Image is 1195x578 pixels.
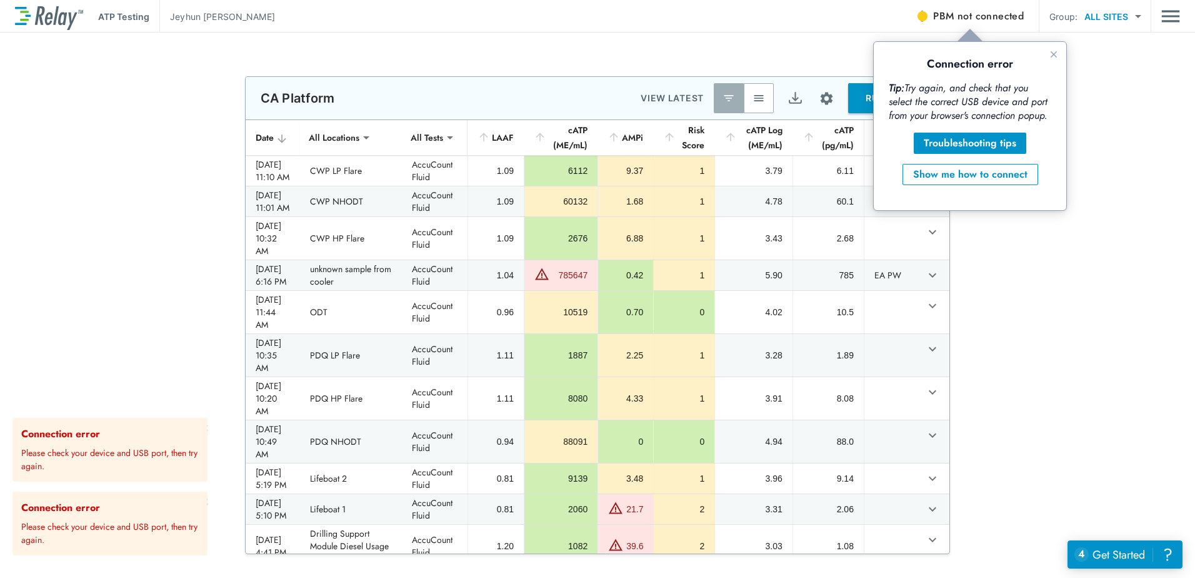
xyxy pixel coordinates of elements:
div: 1.68 [608,195,643,208]
td: AccuCount Fluid [402,494,467,524]
button: Export [780,83,810,113]
div: 4.02 [725,306,782,318]
button: Main menu [1161,4,1180,28]
div: 1.09 [478,195,514,208]
div: 8080 [534,392,587,405]
div: 0.81 [478,503,514,515]
img: Drawer Icon [1161,4,1180,28]
button: expand row [922,382,943,403]
div: 0 [664,306,704,318]
td: Lifeboat 1 [300,494,402,524]
div: 8.08 [803,392,854,405]
div: 3.31 [725,503,782,515]
strong: Connection error [21,427,100,441]
img: Warning [608,537,623,552]
div: [DATE] 10:35 AM [256,337,290,374]
div: 3.03 [725,540,782,552]
div: 1.11 [478,349,514,362]
td: CWP HP Flare [300,217,402,260]
div: 0.96 [478,306,514,318]
button: close [206,497,215,507]
div: 6.11 [803,165,854,177]
div: 88091 [534,435,587,448]
div: 1082 [534,540,587,552]
div: 6112 [534,165,587,177]
button: close [206,423,215,433]
img: LuminUltra Relay [15,3,83,30]
div: 5.90 [725,269,782,281]
td: AccuCount Fluid [402,260,467,290]
button: expand row [922,529,943,550]
button: expand row [922,425,943,446]
td: AccuCount Fluid [402,525,467,567]
div: 2.06 [803,503,854,515]
td: Drilling Support Module Diesel Usage Tank [300,525,402,567]
button: expand row [922,221,943,243]
img: Warning [534,266,549,281]
div: 0.81 [478,472,514,485]
div: cATP Log (ME/mL) [724,123,782,153]
button: expand row [922,265,943,286]
div: 785 [803,269,854,281]
div: 0.94 [478,435,514,448]
div: [DATE] 11:10 AM [256,158,290,183]
td: AccuCount Fluid [402,334,467,377]
div: 0.42 [608,269,643,281]
td: AccuCount Fluid [402,186,467,216]
div: 1 [664,392,704,405]
div: 60132 [534,195,587,208]
iframe: tooltip [874,42,1066,210]
img: View All [752,92,765,104]
div: [DATE] 11:01 AM [256,189,290,214]
td: PDQ NHODT [300,420,402,463]
div: All Locations [300,125,368,150]
strong: Connection error [21,500,100,515]
span: PBM [933,8,1024,25]
iframe: Resource center [1067,540,1182,569]
div: 1.09 [478,232,514,245]
div: 2 [664,503,704,515]
div: [DATE] 11:44 AM [256,293,290,331]
td: AccuCount Fluid [402,420,467,463]
div: [DATE] 5:19 PM [256,466,290,491]
button: RUN TESTS [848,83,934,113]
td: CWP LP Flare [300,156,402,186]
div: 1.89 [803,349,854,362]
button: Site setup [810,82,843,115]
div: 1 [664,269,704,281]
div: 1.09 [478,165,514,177]
td: AccuCount Fluid [402,156,467,186]
div: 39.6 [626,540,643,552]
td: AccuCount Fluid [402,464,467,494]
td: ODT [300,291,402,333]
div: 1.20 [478,540,514,552]
td: CWP NHODT [300,186,402,216]
div: 0.70 [608,306,643,318]
div: [DATE] 10:49 AM [256,423,290,460]
div: 3.43 [725,232,782,245]
div: [DATE] 10:20 AM [256,380,290,417]
div: [DATE] 4:41 PM [256,534,290,559]
td: AccuCount Fluid [402,291,467,333]
div: cATP (ME/mL) [534,123,587,153]
div: 4.33 [608,392,643,405]
div: LAAF [477,130,514,145]
span: not connected [957,9,1024,23]
td: AccuCount Fluid [402,217,467,260]
div: 9139 [534,472,587,485]
div: 10.5 [803,306,854,318]
div: 2676 [534,232,587,245]
div: All Tests [402,125,452,150]
div: 1 [664,349,704,362]
td: Lifeboat 2 [300,464,402,494]
img: Latest [722,92,735,104]
th: Date [246,120,300,156]
div: 6.88 [608,232,643,245]
p: CA Platform [261,91,335,106]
